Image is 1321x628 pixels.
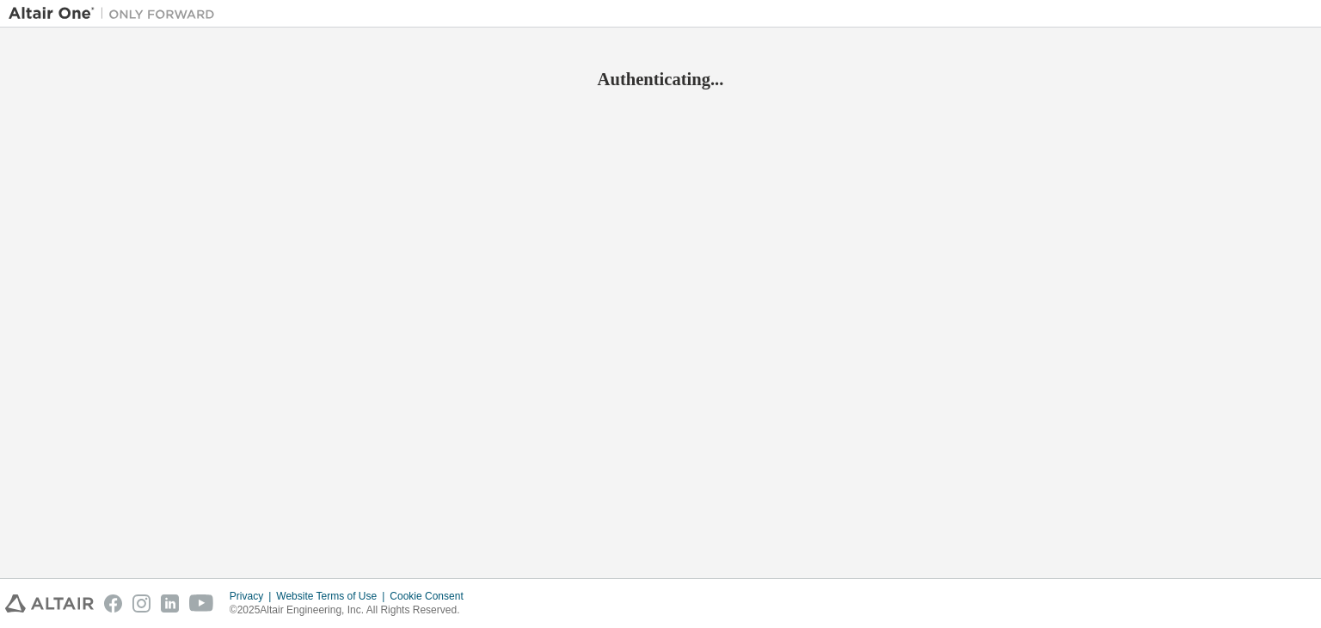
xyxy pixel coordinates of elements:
[390,589,473,603] div: Cookie Consent
[9,68,1312,90] h2: Authenticating...
[161,594,179,613] img: linkedin.svg
[189,594,214,613] img: youtube.svg
[132,594,151,613] img: instagram.svg
[230,603,474,618] p: © 2025 Altair Engineering, Inc. All Rights Reserved.
[276,589,390,603] div: Website Terms of Use
[9,5,224,22] img: Altair One
[5,594,94,613] img: altair_logo.svg
[230,589,276,603] div: Privacy
[104,594,122,613] img: facebook.svg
